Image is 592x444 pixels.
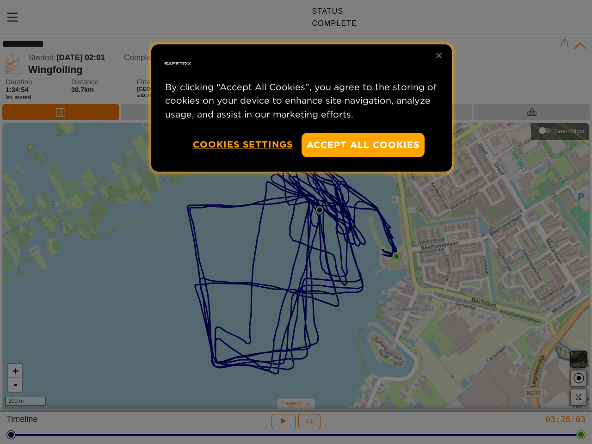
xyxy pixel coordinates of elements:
[429,45,449,66] button: Close
[302,133,425,157] button: Accept All Cookies
[163,49,192,79] img: Safe Tracks
[165,80,438,121] p: By clicking “Accept All Cookies”, you agree to the storing of cookies on your device to enhance s...
[151,44,452,172] div: Privacy
[193,133,293,156] button: Cookies Settings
